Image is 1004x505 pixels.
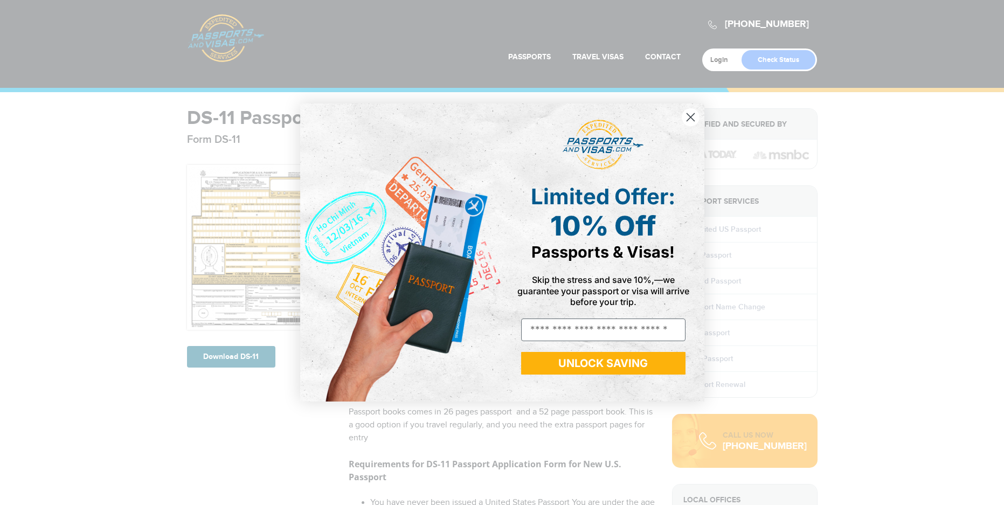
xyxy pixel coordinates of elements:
[521,352,686,375] button: UNLOCK SAVING
[531,243,675,261] span: Passports & Visas!
[517,274,689,307] span: Skip the stress and save 10%,—we guarantee your passport or visa will arrive before your trip.
[550,210,656,242] span: 10% Off
[531,183,675,210] span: Limited Offer:
[300,103,502,402] img: de9cda0d-0715-46ca-9a25-073762a91ba7.png
[563,120,643,170] img: passports and visas
[681,108,700,127] button: Close dialog
[967,468,993,494] iframe: Intercom live chat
